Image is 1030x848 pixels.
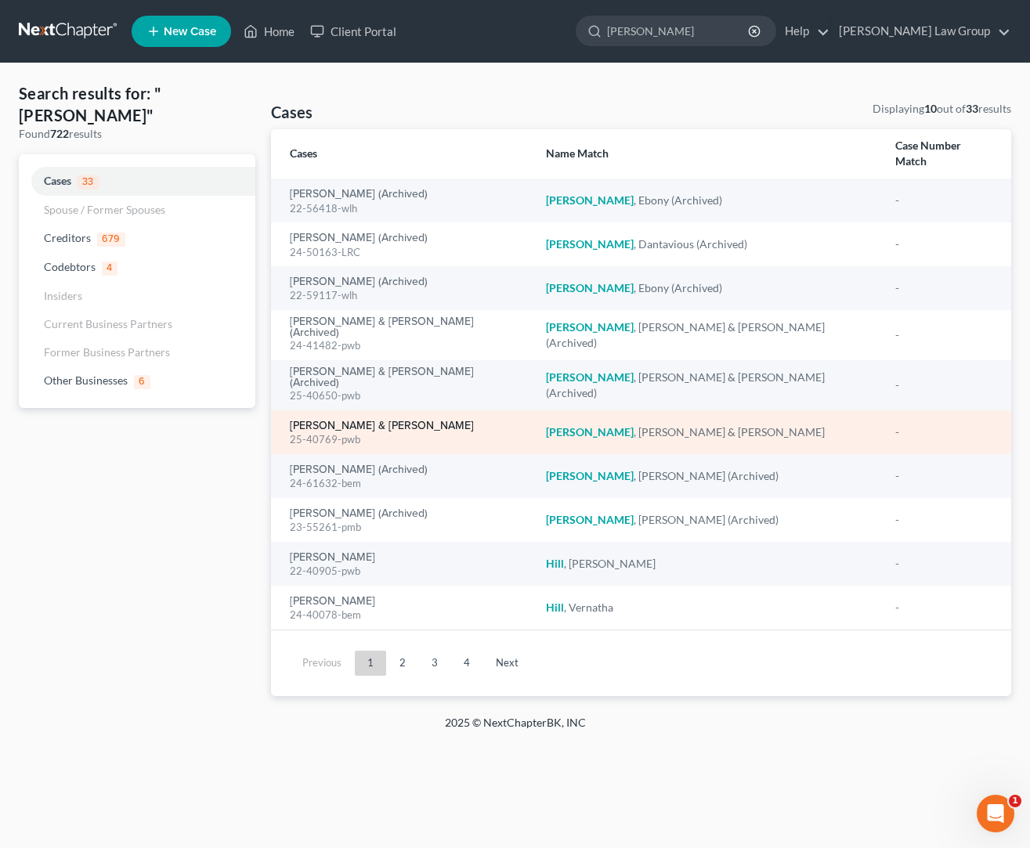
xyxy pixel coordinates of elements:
em: Hill [546,601,564,614]
div: , [PERSON_NAME] (Archived) [546,468,869,484]
em: Hill [546,557,564,570]
div: , Dantavious (Archived) [546,236,869,252]
a: [PERSON_NAME] (Archived) [290,508,428,519]
a: Current Business Partners [19,310,255,338]
span: 6 [134,375,150,389]
div: - [895,377,992,393]
a: 2 [387,651,418,676]
a: [PERSON_NAME] (Archived) [290,233,428,244]
div: 24-50163-LRC [290,245,521,260]
span: 679 [97,233,125,247]
span: Insiders [44,289,82,302]
div: - [895,236,992,252]
div: - [895,468,992,484]
strong: 10 [924,102,937,115]
a: [PERSON_NAME] & [PERSON_NAME] [290,420,474,431]
iframe: Intercom live chat [977,795,1014,832]
a: Cases33 [19,167,255,196]
div: , Ebony (Archived) [546,193,869,208]
span: 4 [102,262,117,276]
a: [PERSON_NAME] & [PERSON_NAME] (Archived) [290,316,521,338]
a: Help [777,17,829,45]
div: 24-40078-bem [290,608,521,622]
div: Displaying out of results [873,101,1011,117]
div: 22-59117-wlh [290,288,521,303]
span: Codebtors [44,260,96,273]
a: Client Portal [302,17,404,45]
a: Former Business Partners [19,338,255,366]
div: - [895,424,992,440]
a: [PERSON_NAME] & [PERSON_NAME] (Archived) [290,366,521,388]
div: - [895,327,992,343]
a: [PERSON_NAME] Law Group [831,17,1010,45]
div: - [895,512,992,528]
div: , [PERSON_NAME] & [PERSON_NAME] (Archived) [546,319,869,351]
span: 33 [78,175,99,189]
div: , Ebony (Archived) [546,280,869,296]
div: , [PERSON_NAME] (Archived) [546,512,869,528]
a: [PERSON_NAME] [290,552,375,563]
span: Cases [44,174,71,187]
a: 4 [451,651,482,676]
a: [PERSON_NAME] [290,596,375,607]
th: Case Number Match [883,129,1011,179]
div: , [PERSON_NAME] & [PERSON_NAME] [546,424,869,440]
div: - [895,600,992,615]
a: Home [236,17,302,45]
a: [PERSON_NAME] (Archived) [290,189,428,200]
strong: 33 [966,102,978,115]
div: 24-61632-bem [290,476,521,491]
em: [PERSON_NAME] [546,370,634,384]
a: Creditors679 [19,224,255,253]
div: 24-41482-pwb [290,338,521,353]
span: Spouse / Former Spouses [44,203,165,216]
div: - [895,193,992,208]
div: 23-55261-pmb [290,520,521,535]
a: 1 [355,651,386,676]
div: , [PERSON_NAME] [546,556,869,572]
h4: Search results for: "[PERSON_NAME]" [19,82,255,126]
span: Former Business Partners [44,345,170,359]
em: [PERSON_NAME] [546,193,634,207]
th: Name Match [533,129,882,179]
div: - [895,556,992,572]
h4: Cases [271,101,313,123]
a: 3 [419,651,450,676]
div: , Vernatha [546,600,869,615]
a: Next [483,651,531,676]
span: 1 [1009,795,1021,807]
span: New Case [164,26,216,38]
div: 25-40769-pwb [290,432,521,447]
div: 2025 © NextChapterBK, INC [69,715,962,743]
div: - [895,280,992,296]
div: 25-40650-pwb [290,388,521,403]
input: Search by name... [607,16,750,45]
a: Spouse / Former Spouses [19,196,255,224]
span: Creditors [44,231,91,244]
div: Found results [19,126,255,142]
span: Current Business Partners [44,317,172,330]
em: [PERSON_NAME] [546,425,634,438]
a: [PERSON_NAME] (Archived) [290,464,428,475]
a: Other Businesses6 [19,366,255,395]
em: [PERSON_NAME] [546,237,634,251]
em: [PERSON_NAME] [546,469,634,482]
div: 22-56418-wlh [290,201,521,216]
div: 22-40905-pwb [290,564,521,579]
span: Other Businesses [44,373,128,387]
a: Codebtors4 [19,253,255,282]
a: Insiders [19,282,255,310]
em: [PERSON_NAME] [546,281,634,294]
th: Cases [271,129,533,179]
em: [PERSON_NAME] [546,513,634,526]
a: [PERSON_NAME] (Archived) [290,276,428,287]
div: , [PERSON_NAME] & [PERSON_NAME] (Archived) [546,370,869,401]
em: [PERSON_NAME] [546,320,634,334]
strong: 722 [50,127,69,140]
